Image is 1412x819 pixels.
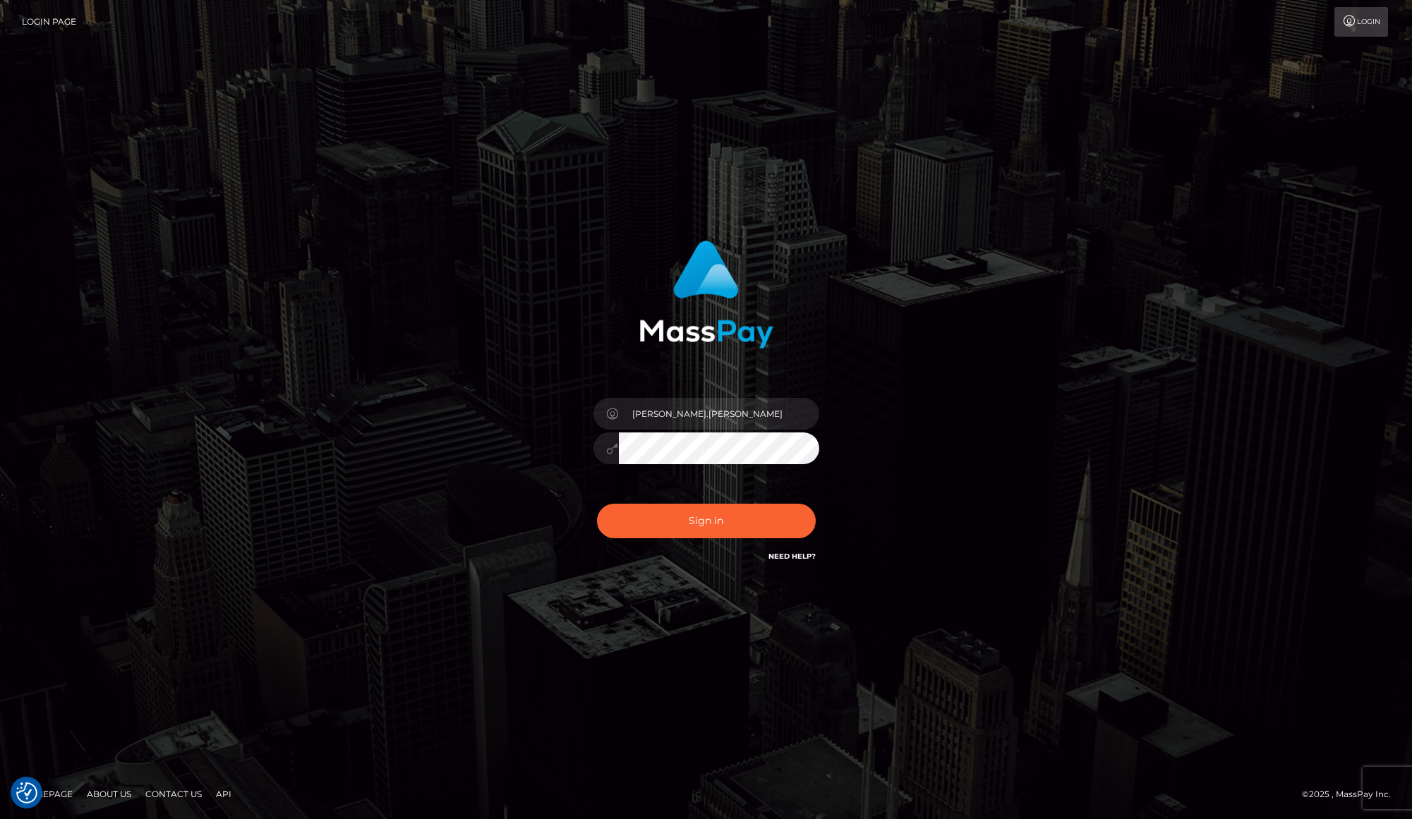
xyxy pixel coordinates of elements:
a: Need Help? [768,552,816,561]
a: API [210,783,237,805]
img: Revisit consent button [16,782,37,803]
button: Sign in [597,504,816,538]
img: MassPay Login [639,241,773,348]
div: © 2025 , MassPay Inc. [1302,787,1401,802]
a: Homepage [16,783,78,805]
a: Contact Us [140,783,207,805]
a: Login Page [22,7,76,37]
input: Username... [619,398,819,430]
button: Consent Preferences [16,782,37,803]
a: Login [1334,7,1388,37]
a: About Us [81,783,137,805]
